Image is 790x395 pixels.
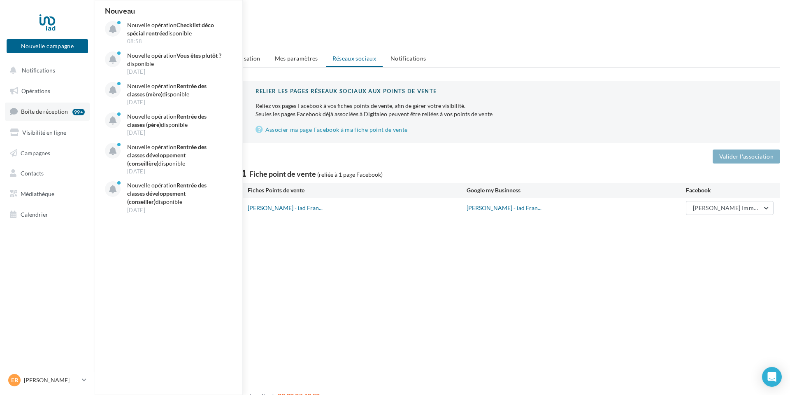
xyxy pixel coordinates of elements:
span: Médiathèque [21,190,54,197]
a: [PERSON_NAME] - iad Fran... [467,204,541,211]
button: [PERSON_NAME] Immobilier [686,201,774,215]
p: [PERSON_NAME] [24,376,79,384]
span: Boîte de réception [21,108,68,115]
div: Référence client : 41DELBELHO - 532620 [105,27,780,35]
div: 99+ [72,109,85,115]
h1: Gérer mon compte [105,13,780,26]
a: Associer ma page Facebook à ma fiche point de vente [256,125,767,135]
a: Campagnes [5,145,90,162]
span: EB [11,376,18,384]
span: Fiche point de vente [249,169,316,178]
button: Valider l'association [713,150,780,164]
p: Seules les pages Facebook déjà associées à Digitaleo peuvent être reliées à vos points de vente [256,102,767,118]
div: Offre: IADESPRITLEGER [105,36,780,44]
span: Notifications [22,67,55,74]
button: Nouvelle campagne [7,39,88,53]
a: Boîte de réception99+ [5,103,90,120]
a: EB [PERSON_NAME] [7,372,88,388]
span: Contacts [21,170,44,177]
div: Fiches Points de vente [248,186,467,194]
span: Opérations [21,87,50,94]
a: Opérations [5,82,90,100]
span: Campagnes [21,149,50,156]
span: [PERSON_NAME] Immobilier [693,204,771,211]
span: Visibilité en ligne [22,129,66,136]
a: Calendrier [5,206,90,223]
button: Notifications [5,62,86,79]
div: Relier les pages réseaux sociaux aux points de vente [256,87,767,95]
span: Notifications [390,55,426,62]
a: Visibilité en ligne [5,124,90,141]
span: Mes paramètres [275,55,318,62]
div: Google my Businness [467,186,686,194]
span: Calendrier [21,211,48,218]
div: Facebook [686,186,774,194]
span: 1 [241,167,246,180]
div: Reliez vos pages Facebook à vos fiches points de vente, afin de gérer votre visibilité. [256,102,767,110]
span: (reliée à 1 page Facebook) [317,171,383,178]
a: [PERSON_NAME] - iad Fran... [248,204,323,211]
a: Médiathèque [5,185,90,203]
a: Contacts [5,165,90,182]
div: Open Intercom Messenger [762,367,782,387]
